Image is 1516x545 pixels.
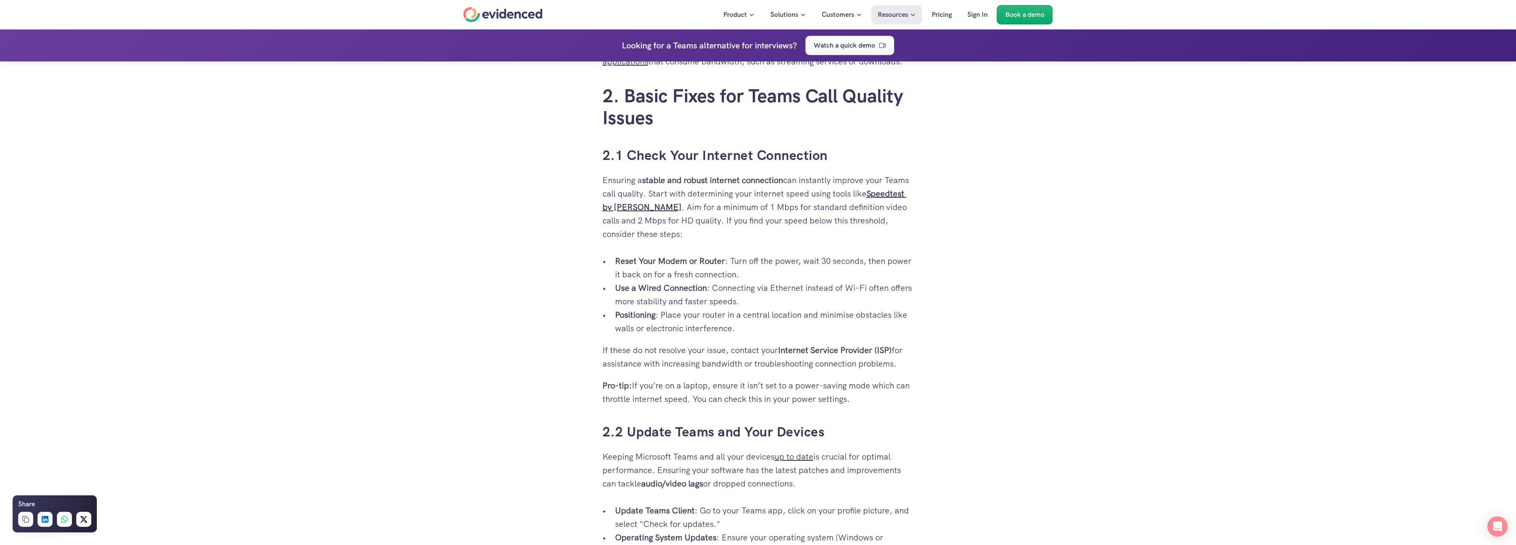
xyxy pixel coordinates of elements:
[602,450,914,490] p: Keeping Microsoft Teams and all your devices is crucial for optimal performance. Ensuring your so...
[615,255,725,266] strong: Reset Your Modem or Router
[642,175,783,186] strong: stable and robust internet connection
[602,380,632,391] strong: Pro-tip:
[602,43,887,67] a: turning off background applications
[822,9,854,20] p: Customers
[615,532,717,543] strong: Operating System Updates
[18,499,35,510] h6: Share
[967,9,988,20] p: Sign In
[602,188,906,213] a: Speedtest by [PERSON_NAME]
[932,9,952,20] p: Pricing
[615,281,914,308] p: : Connecting via Ethernet instead of Wi-Fi often offers more stability and faster speeds.
[602,423,825,441] a: 2.2 Update Teams and Your Devices
[997,5,1053,24] a: Book a demo
[464,7,543,22] a: Home
[961,5,994,24] a: Sign In
[615,308,914,335] p: : Place your router in a central location and minimise obstacles like walls or electronic interfe...
[925,5,958,24] a: Pricing
[622,39,797,52] h4: Looking for a Teams alternative for interviews?
[778,345,892,356] strong: Internet Service Provider (ISP)
[775,451,813,462] a: up to date
[602,173,914,241] p: Ensuring a can instantly improve your Teams call quality. Start with determining your internet sp...
[878,9,908,20] p: Resources
[602,379,914,406] p: If you’re on a laptop, ensure it isn’t set to a power-saving mode which can throttle internet spe...
[602,84,908,130] a: 2. Basic Fixes for Teams Call Quality Issues
[1487,516,1508,537] div: Open Intercom Messenger
[1005,9,1044,20] p: Book a demo
[615,282,707,293] strong: Use a Wired Connection
[770,9,798,20] p: Solutions
[723,9,747,20] p: Product
[814,40,875,51] p: Watch a quick demo
[641,478,703,489] strong: audio/video lags
[602,146,828,164] a: 2.1 Check Your Internet Connection
[615,254,914,281] p: : Turn off the power, wait 30 seconds, then power it back on for a fresh connection.
[602,343,914,370] p: If these do not resolve your issue, contact your for assistance with increasing bandwidth or trou...
[615,505,695,516] strong: Update Teams Client
[615,504,914,531] p: : Go to your Teams app, click on your profile picture, and select "Check for updates."
[805,36,894,55] a: Watch a quick demo
[615,309,655,320] strong: Positioning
